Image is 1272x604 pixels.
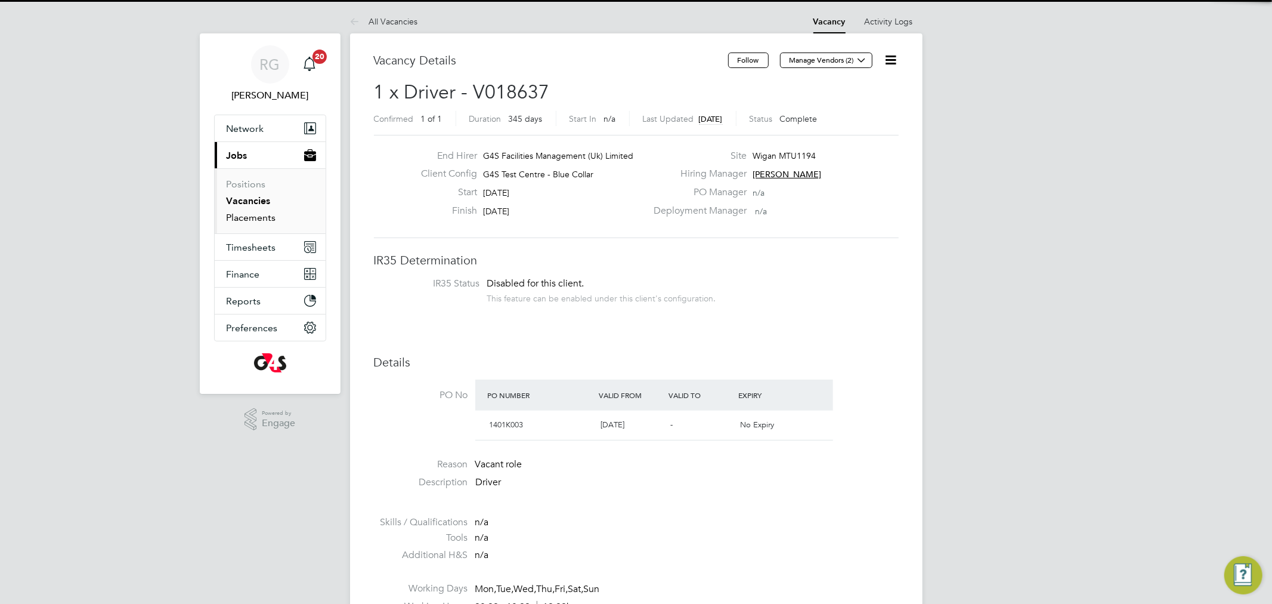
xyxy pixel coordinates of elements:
[699,114,723,124] span: [DATE]
[476,476,899,489] p: Driver
[227,212,276,223] a: Placements
[485,384,596,406] div: PO Number
[298,45,321,84] a: 20
[497,583,514,595] span: Tue,
[487,290,716,304] div: This feature can be enabled under this client's configuration.
[215,115,326,141] button: Network
[646,205,747,217] label: Deployment Manager
[780,53,872,68] button: Manage Vendors (2)
[753,150,816,161] span: Wigan MTU1194
[227,178,266,190] a: Positions
[374,549,468,562] label: Additional H&S
[215,234,326,260] button: Timesheets
[374,516,468,529] label: Skills / Qualifications
[584,583,600,595] span: Sun
[200,33,341,394] nav: Main navigation
[374,476,468,489] label: Description
[469,113,502,124] label: Duration
[262,408,295,418] span: Powered by
[483,187,509,198] span: [DATE]
[753,187,765,198] span: n/a
[227,322,278,334] span: Preferences
[312,50,327,64] span: 20
[753,169,821,180] span: [PERSON_NAME]
[411,205,477,217] label: Finish
[475,516,489,528] span: n/a
[374,252,899,268] h3: IR35 Determination
[411,168,477,180] label: Client Config
[215,261,326,287] button: Finance
[475,458,522,470] span: Vacant role
[214,45,326,103] a: RG[PERSON_NAME]
[750,113,773,124] label: Status
[555,583,568,595] span: Fri,
[227,269,260,280] span: Finance
[214,353,326,372] a: Go to home page
[227,242,276,253] span: Timesheets
[735,384,805,406] div: Expiry
[670,420,673,430] span: -
[514,583,537,595] span: Wed,
[865,16,913,27] a: Activity Logs
[262,418,295,429] span: Engage
[245,408,295,431] a: Powered byEngage
[374,458,468,471] label: Reason
[475,583,497,595] span: Mon,
[475,549,489,561] span: n/a
[350,16,418,27] a: All Vacancies
[227,295,261,307] span: Reports
[601,420,624,430] span: [DATE]
[483,169,593,180] span: G4S Test Centre - Blue Collar
[215,315,326,341] button: Preferences
[646,186,747,199] label: PO Manager
[646,150,747,162] label: Site
[475,532,489,544] span: n/a
[1224,556,1262,594] button: Engage Resource Center
[568,583,584,595] span: Sat,
[227,123,264,134] span: Network
[509,113,543,124] span: 345 days
[374,355,899,370] h3: Details
[227,195,271,207] a: Vacancies
[740,420,774,430] span: No Expiry
[386,278,480,290] label: IR35 Status
[604,113,616,124] span: n/a
[646,168,747,180] label: Hiring Manager
[411,150,477,162] label: End Hirer
[537,583,555,595] span: Thu,
[755,206,767,217] span: n/a
[411,186,477,199] label: Start
[728,53,769,68] button: Follow
[483,206,509,217] span: [DATE]
[483,150,633,161] span: G4S Facilities Management (Uk) Limited
[487,278,584,289] span: Disabled for this client.
[813,17,846,27] a: Vacancy
[374,113,414,124] label: Confirmed
[215,142,326,168] button: Jobs
[374,532,468,544] label: Tools
[260,57,280,72] span: RG
[596,384,666,406] div: Valid From
[421,113,442,124] span: 1 of 1
[780,113,818,124] span: Complete
[374,389,468,402] label: PO No
[570,113,597,124] label: Start In
[374,583,468,595] label: Working Days
[254,353,286,372] img: g4s-logo-retina.png
[374,53,728,68] h3: Vacancy Details
[490,420,524,430] span: 1401K003
[215,288,326,314] button: Reports
[214,88,326,103] span: Rachel Graham
[374,81,550,104] span: 1 x Driver - V018637
[666,384,735,406] div: Valid To
[227,150,247,161] span: Jobs
[215,168,326,233] div: Jobs
[643,113,694,124] label: Last Updated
